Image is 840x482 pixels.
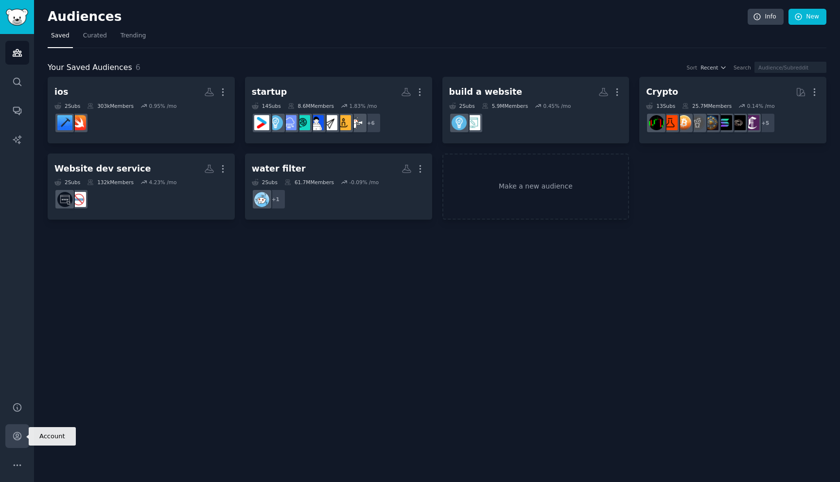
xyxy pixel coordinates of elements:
[700,64,718,71] span: Recent
[117,28,149,48] a: Trending
[452,115,467,130] img: Entrepreneur
[54,179,80,186] div: 2 Sub s
[54,103,80,109] div: 2 Sub s
[268,115,283,130] img: Entrepreneur
[788,9,826,25] a: New
[71,115,86,130] img: swift
[252,103,281,109] div: 14 Sub s
[284,179,334,186] div: 61.7M Members
[87,103,134,109] div: 303k Members
[149,103,176,109] div: 0.95 % /mo
[254,115,269,130] img: startup
[717,115,732,130] img: AltcoinTalk
[350,103,377,109] div: 1.83 % /mo
[295,115,310,130] img: FoundersHub
[754,62,826,73] input: Audience/Subreddit
[442,77,630,143] a: build a website2Subs5.9MMembers0.45% /moweb_designEntrepreneur
[449,103,475,109] div: 2 Sub s
[254,192,269,207] img: AskReddit
[54,86,68,98] div: ios
[361,113,381,133] div: + 6
[734,64,751,71] div: Search
[700,64,727,71] button: Recent
[676,115,691,130] img: Bitcoin
[48,28,73,48] a: Saved
[57,192,72,207] img: WebsiteBuilder
[83,32,107,40] span: Curated
[322,115,337,130] img: startups_promotion
[51,32,70,40] span: Saved
[87,179,134,186] div: 132k Members
[288,103,334,109] div: 8.6M Members
[48,9,748,25] h2: Audiences
[252,163,306,175] div: water filter
[731,115,746,130] img: TokenWallStreet
[690,115,705,130] img: CryptoCurrencies
[309,115,324,130] img: TheFounders
[252,179,278,186] div: 2 Sub s
[252,86,287,98] div: startup
[639,77,826,143] a: Crypto13Subs25.7MMembers0.14% /mo+5Crypto_Currency_NewsTokenWallStreetAltcoinTalkCryptoExchangeCr...
[336,115,351,130] img: startupideas
[663,115,678,130] img: crypto
[6,9,28,26] img: GummySearch logo
[350,179,379,186] div: -0.09 % /mo
[687,64,698,71] div: Sort
[265,189,286,209] div: + 1
[136,63,140,72] span: 6
[755,113,775,133] div: + 5
[703,115,718,130] img: CryptoExchange
[646,86,678,98] div: Crypto
[245,154,432,220] a: water filter2Subs61.7MMembers-0.09% /mo+1AskReddit
[48,77,235,143] a: ios2Subs303kMembers0.95% /moswiftiOSProgramming
[281,115,297,130] img: SaaS
[121,32,146,40] span: Trending
[350,115,365,130] img: freelance_forhire
[71,192,86,207] img: nocode
[48,62,132,74] span: Your Saved Audiences
[748,9,784,25] a: Info
[80,28,110,48] a: Curated
[543,103,571,109] div: 0.45 % /mo
[482,103,528,109] div: 5.9M Members
[149,179,176,186] div: 4.23 % /mo
[57,115,72,130] img: iOSProgramming
[682,103,732,109] div: 25.7M Members
[465,115,480,130] img: web_design
[744,115,759,130] img: Crypto_Currency_News
[646,103,675,109] div: 13 Sub s
[442,154,630,220] a: Make a new audience
[54,163,151,175] div: Website dev service
[48,154,235,220] a: Website dev service2Subs132kMembers4.23% /monocodeWebsiteBuilder
[747,103,775,109] div: 0.14 % /mo
[449,86,523,98] div: build a website
[649,115,664,130] img: CryptoMarkets
[245,77,432,143] a: startup14Subs8.6MMembers1.83% /mo+6freelance_forhirestartupideasstartups_promotionTheFoundersFoun...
